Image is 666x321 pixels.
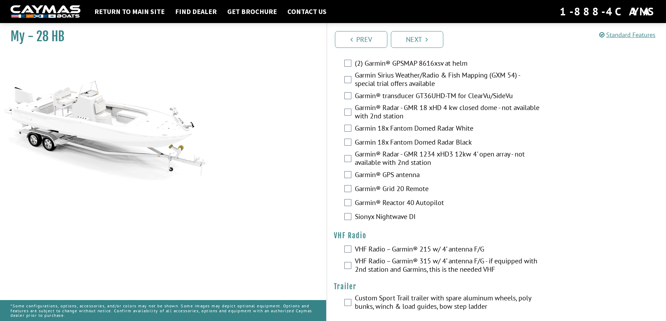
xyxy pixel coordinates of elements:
[355,71,542,89] label: Garmin Sirius Weather/Radio & Fish Mapping (GXM 54) - special trial offers available
[10,29,309,44] h1: My - 28 HB
[334,282,659,291] h4: Trailer
[355,170,542,181] label: Garmin® GPS antenna
[355,257,542,275] label: VHF Radio – Garmin® 315 w/ 4’ antenna F/G - if equipped with 2nd station and Garmins, this is the...
[10,300,316,321] p: *Some configurations, options, accessories, and/or colors may not be shown. Some images may depic...
[10,5,80,18] img: white-logo-c9c8dbefe5ff5ceceb0f0178aa75bf4bb51f6bca0971e226c86eb53dfe498488.png
[355,103,542,122] label: Garmin® Radar - GMR 18 xHD 4 kw closed dome - not available with 2nd station
[355,150,542,168] label: Garmin® Radar - GMR 1234 xHD3 12kw 4' open array - not available with 2nd station
[91,7,168,16] a: Return to main site
[355,198,542,209] label: Garmin® Reactor 40 Autopilot
[355,212,542,222] label: Sionyx Nightwave DI
[355,59,542,69] label: (2) Garmin® GPSMAP 8616xsv at helm
[284,7,330,16] a: Contact Us
[355,245,542,255] label: VHF Radio – Garmin® 215 w/ 4’ antenna F/G
[224,7,280,16] a: Get Brochure
[355,124,542,134] label: Garmin 18x Fantom Domed Radar White
[172,7,220,16] a: Find Dealer
[335,31,387,48] a: Prev
[391,31,443,48] a: Next
[334,231,659,240] h4: VHF Radio
[355,294,542,312] label: Custom Sport Trail trailer with spare aluminum wheels, poly bunks, winch & load guides, bow step ...
[599,31,656,39] a: Standard Features
[560,4,656,19] div: 1-888-4CAYMAS
[355,92,542,102] label: Garmin® transducer GT36UHD-TM for ClearVu/SideVu
[355,138,542,148] label: Garmin 18x Fantom Domed Radar Black
[355,184,542,195] label: Garmin® Grid 20 Remote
